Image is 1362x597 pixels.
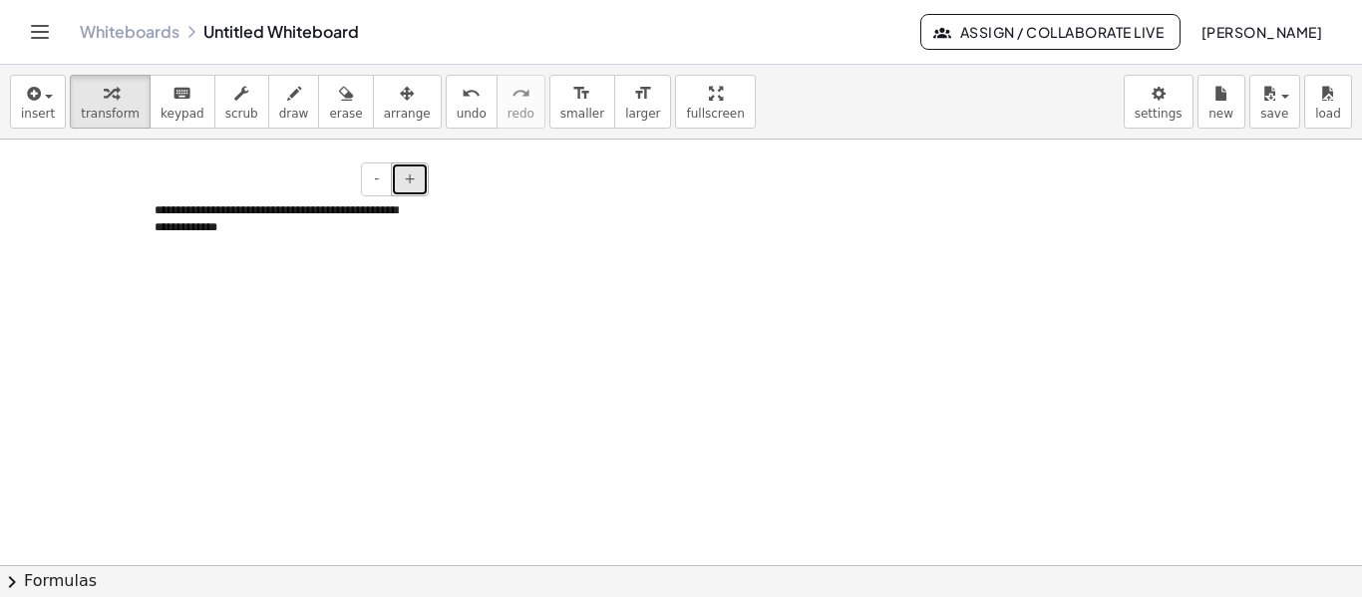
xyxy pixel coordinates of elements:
span: insert [21,107,55,121]
button: format_sizesmaller [549,75,615,129]
button: draw [268,75,320,129]
button: new [1197,75,1245,129]
button: [PERSON_NAME] [1185,14,1338,50]
span: arrange [384,107,431,121]
button: fullscreen [675,75,755,129]
i: format_size [633,82,652,106]
span: transform [81,107,140,121]
button: Toggle navigation [24,16,56,48]
span: load [1315,107,1341,121]
button: keyboardkeypad [150,75,215,129]
button: scrub [214,75,269,129]
span: [PERSON_NAME] [1200,23,1322,41]
span: settings [1135,107,1183,121]
span: keypad [161,107,204,121]
button: transform [70,75,151,129]
span: undo [457,107,487,121]
button: arrange [373,75,442,129]
button: erase [318,75,373,129]
button: load [1304,75,1352,129]
span: larger [625,107,660,121]
span: save [1260,107,1288,121]
span: - [374,170,379,186]
span: + [404,170,416,186]
i: format_size [572,82,591,106]
button: settings [1124,75,1193,129]
span: new [1208,107,1233,121]
button: Assign / Collaborate Live [920,14,1181,50]
span: fullscreen [686,107,744,121]
button: + [391,162,429,196]
button: insert [10,75,66,129]
span: erase [329,107,362,121]
button: undoundo [446,75,498,129]
i: keyboard [172,82,191,106]
button: redoredo [497,75,545,129]
span: smaller [560,107,604,121]
span: redo [508,107,534,121]
span: Assign / Collaborate Live [937,23,1164,41]
a: Whiteboards [80,22,179,42]
i: redo [511,82,530,106]
button: format_sizelarger [614,75,671,129]
span: scrub [225,107,258,121]
button: save [1249,75,1300,129]
button: - [361,162,392,196]
span: draw [279,107,309,121]
i: undo [462,82,481,106]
